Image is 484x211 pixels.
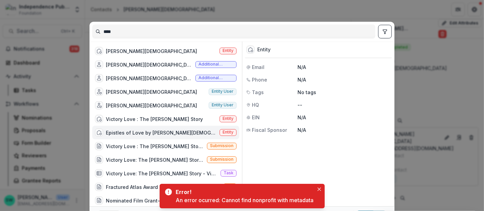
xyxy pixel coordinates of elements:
span: Submission [210,143,233,148]
p: N/A [297,114,390,121]
div: [PERSON_NAME][DEMOGRAPHIC_DATA] [106,61,193,68]
div: Entity [257,47,271,53]
div: Victory Love: The [PERSON_NAME] Story ("Victory Love: The [PERSON_NAME]" is a documentary that ex... [106,156,204,163]
span: Entity [223,48,233,53]
p: N/A [297,126,390,134]
span: EIN [252,114,260,121]
p: No tags [297,89,316,96]
span: Fiscal Sponsor [252,126,287,134]
div: An error ocurred: Cannot find nonprofit with metadata [176,196,314,204]
p: N/A [297,64,390,71]
p: -- [297,101,390,108]
p: N/A [297,76,390,83]
div: Nominated Film Grant-Epistles of Love by [PERSON_NAME]-5/8/2020-6/8/2021 [106,197,204,204]
div: Victory Love : The [PERSON_NAME] Story [106,116,203,123]
div: Victory Love : The [PERSON_NAME] Story (To support [PERSON_NAME] documentary, Victory Love, with ... [106,143,204,150]
button: toggle filters [378,25,392,38]
span: Task [224,171,233,175]
span: Entity [223,130,233,135]
div: [PERSON_NAME][DEMOGRAPHIC_DATA] [106,102,197,109]
div: Error! [176,188,311,196]
span: Submission [210,157,233,162]
div: Epistles of Love by [PERSON_NAME][DEMOGRAPHIC_DATA] [106,129,217,136]
span: Additional contact [198,62,233,67]
span: Entity user [212,103,233,107]
span: Phone [252,76,267,83]
div: [PERSON_NAME][DEMOGRAPHIC_DATA] [106,48,197,55]
button: Close [315,185,323,193]
span: HQ [252,101,259,108]
span: Entity [223,116,233,121]
span: Tags [252,89,264,96]
span: Entity user [212,89,233,94]
div: Fractured Atlas Award Letter - [PERSON_NAME].docx [106,183,221,191]
div: [PERSON_NAME][DEMOGRAPHIC_DATA] [106,88,197,95]
span: Email [252,64,264,71]
span: Additional contact [198,75,233,80]
div: [PERSON_NAME][DEMOGRAPHIC_DATA] [106,75,193,82]
div: Victory Love: The [PERSON_NAME] Story - Victory Love : The [PERSON_NAME] Story [106,170,218,177]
